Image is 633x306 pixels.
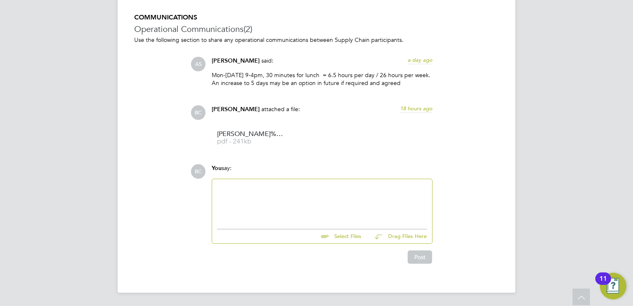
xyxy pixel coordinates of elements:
a: [PERSON_NAME]%20Michelle%20NCC%20vetting pdf - 241kb [217,131,283,145]
span: [PERSON_NAME] [212,57,260,64]
span: AS [191,57,205,71]
span: [PERSON_NAME]%20Michelle%20NCC%20vetting [217,131,283,137]
span: attached a file: [261,105,300,113]
button: Drag Files Here [368,228,427,245]
button: Open Resource Center, 11 new notifications [600,273,626,299]
p: Use the following section to share any operational communications between Supply Chain participants. [134,36,499,44]
h5: COMMUNICATIONS [134,13,499,22]
div: 11 [599,279,607,289]
span: a day ago [408,56,432,63]
span: You [212,165,222,172]
span: pdf - 241kb [217,138,283,145]
span: BC [191,105,205,120]
button: Post [408,250,432,264]
span: said: [261,57,273,64]
div: say: [212,164,432,179]
span: 18 hours ago [400,105,432,112]
h3: Operational Communications [134,24,499,34]
p: Mon-[DATE] 9-4pm, 30 minutes for lunch = 6.5 hours per day / 26 hours per week. An increase to 5 ... [212,71,432,86]
span: BC [191,164,205,179]
span: (2) [244,24,252,34]
span: [PERSON_NAME] [212,106,260,113]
